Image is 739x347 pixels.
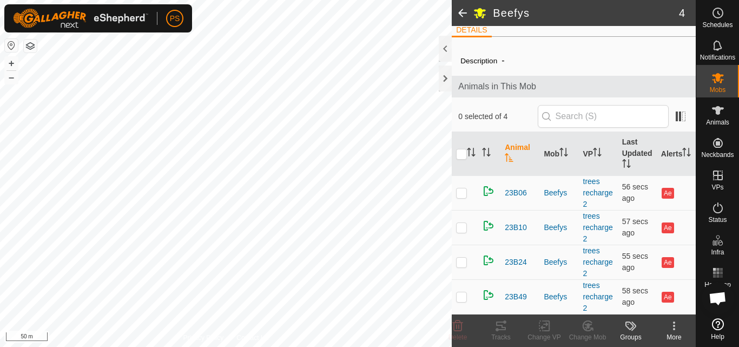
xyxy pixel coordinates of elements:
span: 16 Sept 2025, 8:25 am [622,252,648,272]
span: 23B49 [505,291,526,303]
div: More [652,332,696,342]
h2: Beefys [493,6,679,19]
div: Beefys [544,291,574,303]
a: Contact Us [236,333,268,343]
div: Groups [609,332,652,342]
button: Ae [662,222,674,233]
div: Change VP [523,332,566,342]
span: Schedules [702,22,733,28]
img: returning on [482,185,495,198]
div: Tracks [479,332,523,342]
button: Ae [662,257,674,268]
span: VPs [711,184,723,191]
span: - [497,51,509,69]
button: Ae [662,188,674,199]
span: 16 Sept 2025, 8:25 am [622,182,648,202]
button: Reset Map [5,39,18,52]
button: Ae [662,292,674,303]
div: Open chat [702,282,734,315]
span: Neckbands [701,152,734,158]
p-sorticon: Activate to sort [622,161,631,169]
span: 0 selected of 4 [458,111,537,122]
a: trees recharge 2 [583,281,613,312]
img: returning on [482,289,495,302]
th: VP [579,132,618,176]
span: Help [711,333,724,340]
a: trees recharge 2 [583,212,613,243]
span: Status [708,217,727,223]
span: 16 Sept 2025, 8:25 am [622,217,648,237]
button: – [5,71,18,84]
p-sorticon: Activate to sort [559,149,568,158]
th: Mob [539,132,578,176]
p-sorticon: Activate to sort [593,149,602,158]
span: Animals [706,119,729,126]
p-sorticon: Activate to sort [467,149,476,158]
th: Animal [500,132,539,176]
span: Mobs [710,87,725,93]
span: Heatmap [704,281,731,288]
img: returning on [482,254,495,267]
span: Delete [448,333,467,341]
a: trees recharge 2 [583,246,613,278]
p-sorticon: Activate to sort [505,155,513,163]
div: Change Mob [566,332,609,342]
a: Privacy Policy [183,333,224,343]
button: + [5,57,18,70]
span: 23B10 [505,222,526,233]
a: trees recharge 2 [583,177,613,208]
input: Search (S) [538,105,669,128]
span: Infra [711,249,724,256]
li: DETAILS [452,24,491,37]
a: Help [696,314,739,344]
span: Animals in This Mob [458,80,689,93]
span: 4 [679,5,685,21]
th: Alerts [657,132,696,176]
p-sorticon: Activate to sort [682,149,691,158]
span: Notifications [700,54,735,61]
p-sorticon: Activate to sort [482,149,491,158]
span: 23B06 [505,187,526,199]
span: PS [170,13,180,24]
button: Map Layers [24,40,37,53]
div: Beefys [544,222,574,233]
th: Last Updated [618,132,657,176]
div: Beefys [544,187,574,199]
label: Description [460,57,497,65]
span: 23B24 [505,257,526,268]
img: returning on [482,219,495,232]
img: Gallagher Logo [13,9,148,28]
span: 16 Sept 2025, 8:25 am [622,286,648,306]
div: Beefys [544,257,574,268]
